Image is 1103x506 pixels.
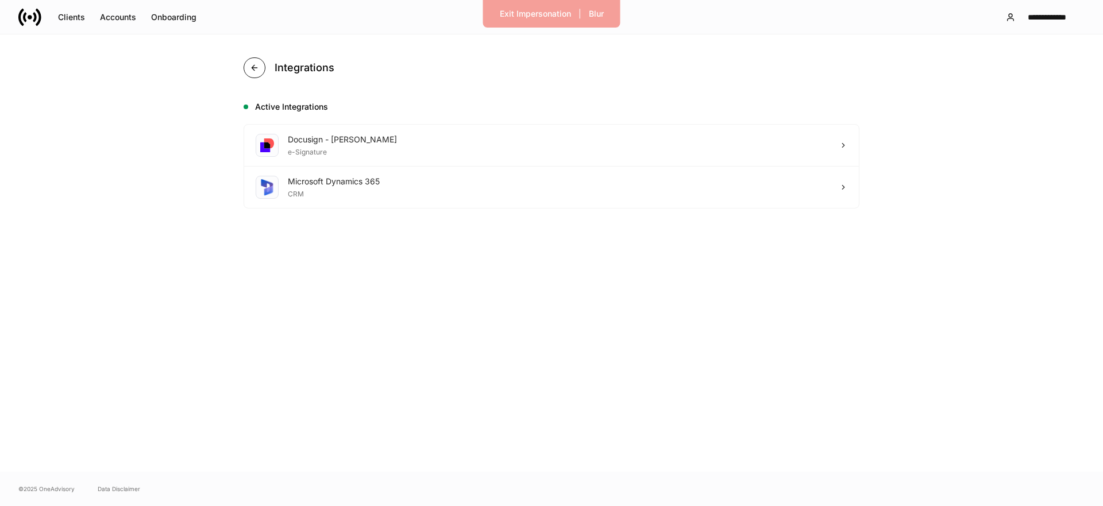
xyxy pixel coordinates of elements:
div: e-Signature [288,145,397,157]
button: Blur [581,5,611,23]
img: sIOyOZvWb5kUEAwh5D03bPzsWHrUXBSdsWHDhg8Ma8+nBQBvlija69eFAv+snJUCyn8AqO+ElBnIpgMAAAAASUVORK5CYII= [258,178,276,196]
div: Blur [589,10,604,18]
div: Microsoft Dynamics 365 [288,176,380,187]
button: Onboarding [144,8,204,26]
div: Docusign - [PERSON_NAME] [288,134,397,145]
h4: Integrations [275,61,334,75]
a: Data Disclaimer [98,484,140,493]
div: CRM [288,187,380,199]
div: Onboarding [151,13,196,21]
div: Exit Impersonation [500,10,571,18]
button: Accounts [92,8,144,26]
button: Clients [51,8,92,26]
button: Exit Impersonation [492,5,579,23]
div: Clients [58,13,85,21]
h5: Active Integrations [255,101,859,113]
div: Accounts [100,13,136,21]
span: © 2025 OneAdvisory [18,484,75,493]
